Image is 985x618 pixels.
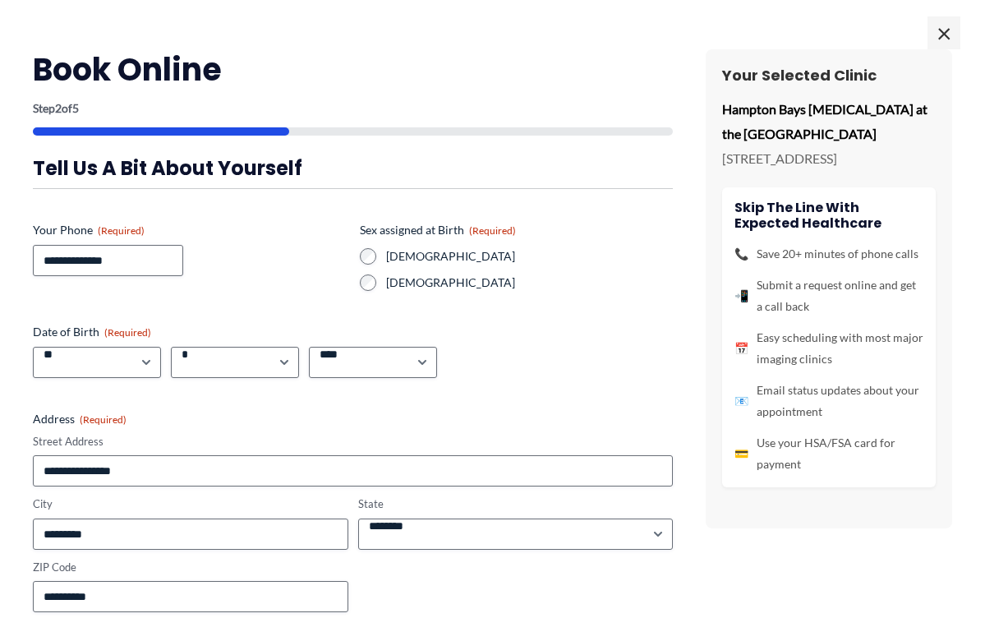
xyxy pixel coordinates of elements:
[734,274,923,317] li: Submit a request online and get a call back
[33,411,127,427] legend: Address
[734,200,923,231] h4: Skip the line with Expected Healthcare
[734,243,923,265] li: Save 20+ minutes of phone calls
[33,222,347,238] label: Your Phone
[33,324,151,340] legend: Date of Birth
[722,146,936,171] p: [STREET_ADDRESS]
[469,224,516,237] span: (Required)
[33,49,673,90] h2: Book Online
[734,443,748,464] span: 💳
[33,560,348,575] label: ZIP Code
[33,155,673,181] h3: Tell us a bit about yourself
[80,413,127,426] span: (Required)
[98,224,145,237] span: (Required)
[104,326,151,339] span: (Required)
[33,496,348,512] label: City
[360,222,516,238] legend: Sex assigned at Birth
[358,496,674,512] label: State
[734,380,923,422] li: Email status updates about your appointment
[722,97,936,145] p: Hampton Bays [MEDICAL_DATA] at the [GEOGRAPHIC_DATA]
[734,390,748,412] span: 📧
[734,327,923,370] li: Easy scheduling with most major imaging clinics
[386,274,674,291] label: [DEMOGRAPHIC_DATA]
[386,248,674,265] label: [DEMOGRAPHIC_DATA]
[927,16,960,49] span: ×
[734,432,923,475] li: Use your HSA/FSA card for payment
[33,434,673,450] label: Street Address
[55,101,62,115] span: 2
[734,338,748,359] span: 📅
[734,285,748,307] span: 📲
[734,243,748,265] span: 📞
[722,66,936,85] h3: Your Selected Clinic
[33,103,673,114] p: Step of
[72,101,79,115] span: 5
